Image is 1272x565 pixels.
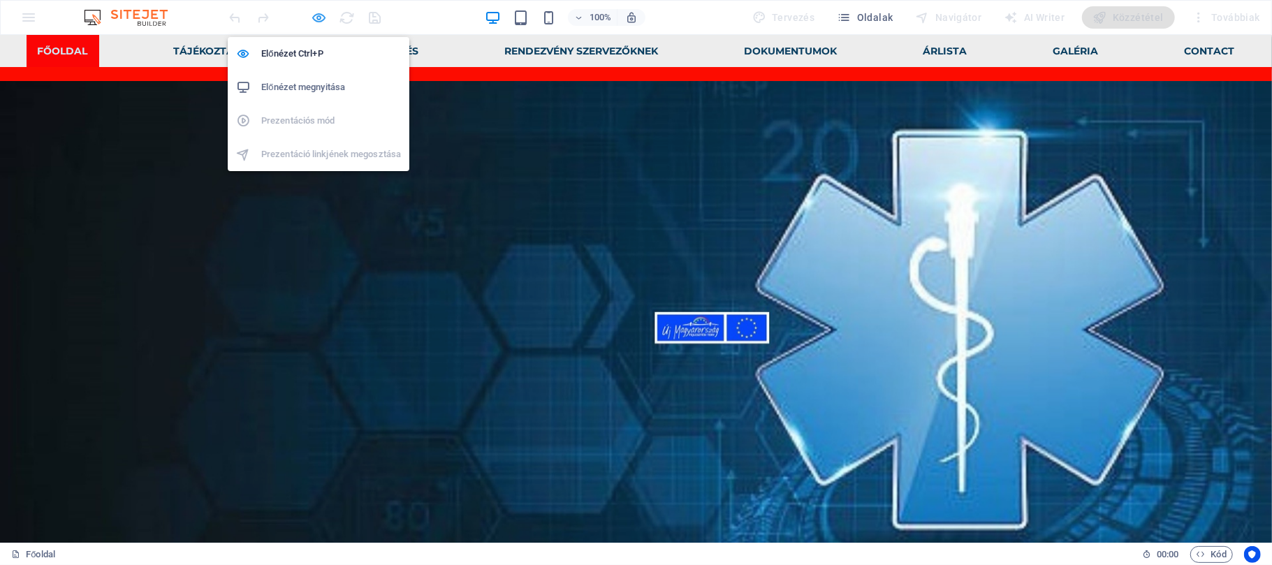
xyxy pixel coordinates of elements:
h6: Munkamenet idő [1142,546,1179,563]
span: Kód [1197,546,1227,563]
button: Kód [1190,546,1233,563]
div: Tervezés (Ctrl+Alt+Y) [747,6,821,29]
i: Átméretezés esetén automatikusan beállítja a nagyítási szintet a választott eszköznek megfelelően. [625,11,638,24]
span: 00 00 [1157,546,1178,563]
button: Usercentrics [1244,546,1261,563]
h6: Előnézet megnyitása [261,79,401,96]
button: Oldalak [831,6,898,29]
span: : [1167,549,1169,559]
h6: Előnézet Ctrl+P [261,45,401,62]
h6: 100% [589,9,611,26]
a: Kattintson a kijelölés megszüntetéséhez. Dupla kattintás az oldalak megnyitásához [11,546,55,563]
span: Oldalak [837,10,893,24]
img: Editor Logo [80,9,185,26]
button: 100% [568,9,617,26]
